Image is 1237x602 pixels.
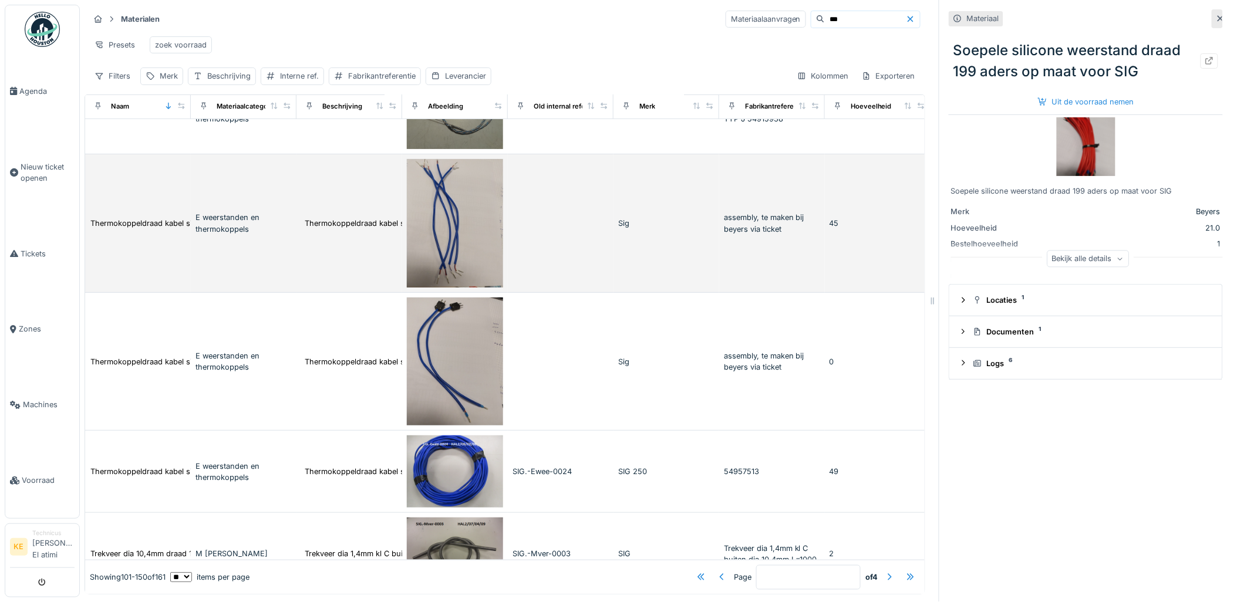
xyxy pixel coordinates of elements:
[513,548,609,559] div: SIG.-Mver-0003
[160,70,178,82] div: Merk
[23,399,75,410] span: Machines
[951,206,1039,217] div: Merk
[25,12,60,47] img: Badge_color-CXgf-gQk.svg
[724,466,820,477] div: 54957513
[19,323,75,334] span: Zones
[5,367,79,442] a: Machines
[407,159,503,288] img: Thermokoppeldraad kabel sig 250 L64 zonder stekker
[618,356,714,367] div: Sig
[5,216,79,292] a: Tickets
[830,356,926,367] div: 0
[949,35,1223,87] div: Soepele silicone weerstand draad 199 aders op maat voor SIG
[1044,222,1221,234] div: 21.0
[196,461,292,483] div: E weerstanden en thermokoppels
[951,185,1221,197] div: Soepele silicone weerstand draad 199 aders op maat voor SIG
[196,212,292,234] div: E weerstanden en thermokoppels
[973,326,1208,337] div: Documenten
[322,102,362,111] div: Beschrijving
[90,571,166,583] div: Showing 101 - 150 of 161
[305,466,480,477] div: Thermokoppeldraad kabel sig 35 Meter 2 draads
[10,529,75,568] a: KE Technicus[PERSON_NAME] El atimi
[155,39,207,50] div: zoek voorraad
[734,571,751,583] div: Page
[726,11,806,28] div: Materiaalaanvragen
[305,218,495,229] div: Thermokoppeldraad kabel sig 250 L64 zonder stek...
[196,548,292,559] div: M [PERSON_NAME]
[951,238,1039,249] div: Bestelhoeveelheid
[5,53,79,129] a: Agenda
[1044,206,1221,217] div: Beyers
[745,102,806,111] div: Fabrikantreferentie
[305,548,485,559] div: Trekveer dia 1,4mm kl C buiten dia 10,4mm L=1000
[10,538,28,556] li: KE
[830,548,926,559] div: 2
[618,548,714,559] div: SIG
[1047,250,1130,267] div: Bekijk alle details
[89,36,140,53] div: Presets
[5,442,79,518] a: Voorraad
[90,356,271,367] div: Thermokoppeldraad kabel sig 500 L61 met stekker
[407,518,503,590] img: Trekveer dia 10,4mm draad 1,2mm
[170,571,250,583] div: items per page
[407,297,503,426] img: Thermokoppeldraad kabel sig 500 L61 met stekker
[196,350,292,373] div: E weerstanden en thermokoppels
[111,102,129,111] div: Naam
[951,222,1039,234] div: Hoeveelheid
[21,248,75,259] span: Tickets
[1044,238,1221,249] div: 1
[21,161,75,184] span: Nieuw ticket openen
[217,102,276,111] div: Materiaalcategorie
[1033,94,1139,110] div: Uit de voorraad nemen
[513,466,609,477] div: SIG.-Ewee-0024
[116,13,164,25] strong: Materialen
[90,466,414,477] div: Thermokoppeldraad kabel sig -54957513-COMPENSATING LINE 2x0.22 mm2-84229030-
[618,218,714,229] div: Sig
[207,70,251,82] div: Beschrijving
[428,102,463,111] div: Afbeelding
[724,543,820,565] div: Trekveer dia 1,4mm kl C buiten dia 10,4mm L=1000
[830,218,926,229] div: 45
[348,70,416,82] div: Fabrikantreferentie
[445,70,486,82] div: Leverancier
[954,353,1218,374] summary: Logs6
[792,67,854,84] div: Kolommen
[973,358,1208,369] div: Logs
[280,70,319,82] div: Interne ref.
[830,466,926,477] div: 49
[32,529,75,565] li: [PERSON_NAME] El atimi
[857,67,921,84] div: Exporteren
[305,356,491,367] div: Thermokoppeldraad kabel sig 500 L61 met stekker...
[967,13,999,24] div: Materiaal
[954,289,1218,311] summary: Locaties1
[639,102,655,111] div: Merk
[618,466,714,477] div: SIG 250
[865,571,878,583] strong: of 4
[851,102,892,111] div: Hoeveelheid
[90,218,285,229] div: Thermokoppeldraad kabel sig 250 L64 zonder stekker
[724,350,820,373] div: assembly, te maken bij beyers via ticket
[534,102,604,111] div: Old internal reference
[5,292,79,367] a: Zones
[22,475,75,486] span: Voorraad
[89,67,136,84] div: Filters
[90,548,212,559] div: Trekveer dia 10,4mm draad 1,2mm
[32,529,75,537] div: Technicus
[19,86,75,97] span: Agenda
[5,129,79,216] a: Nieuw ticket openen
[724,212,820,234] div: assembly, te maken bij beyers via ticket
[1057,117,1115,176] img: Soepele silicone weerstand draad 199 aders op maat voor SIG
[973,295,1208,306] div: Locaties
[954,321,1218,343] summary: Documenten1
[407,435,503,508] img: Thermokoppeldraad kabel sig -54957513-COMPENSATING LINE 2x0.22 mm2-84229030-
